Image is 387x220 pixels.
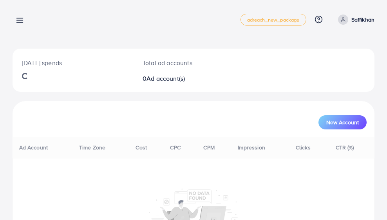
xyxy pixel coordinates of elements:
[143,75,214,82] h2: 0
[326,120,359,125] span: New Account
[247,17,300,22] span: adreach_new_package
[146,74,185,83] span: Ad account(s)
[351,15,374,24] p: Saffikhan
[143,58,214,67] p: Total ad accounts
[22,58,124,67] p: [DATE] spends
[318,115,367,129] button: New Account
[241,14,306,25] a: adreach_new_package
[335,15,374,25] a: Saffikhan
